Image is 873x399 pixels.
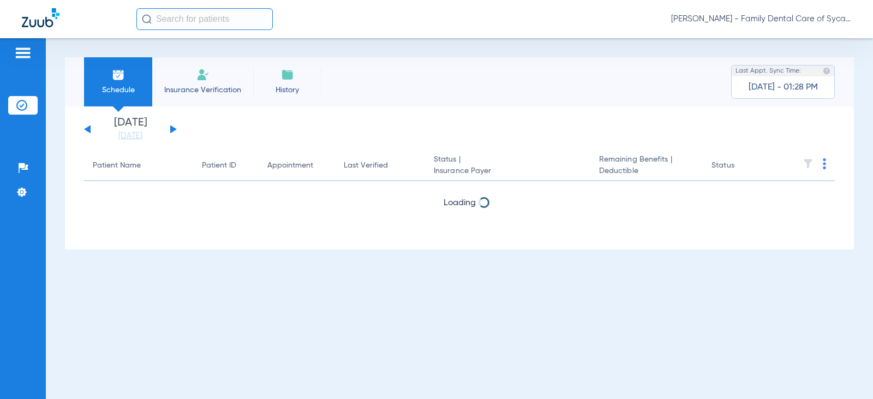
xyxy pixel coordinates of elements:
span: History [261,85,313,96]
div: Last Verified [344,160,416,171]
img: Search Icon [142,14,152,24]
div: Patient Name [93,160,141,171]
div: Patient Name [93,160,184,171]
div: Last Verified [344,160,388,171]
img: group-dot-blue.svg [823,158,826,169]
img: Manual Insurance Verification [196,68,210,81]
span: Last Appt. Sync Time: [736,65,801,76]
div: Appointment [267,160,326,171]
a: [DATE] [98,130,163,141]
input: Search for patients [136,8,273,30]
span: Schedule [92,85,144,96]
img: last sync help info [823,67,830,75]
span: Deductible [599,165,694,177]
span: Insurance Verification [160,85,245,96]
span: [DATE] - 01:28 PM [749,82,818,93]
th: Remaining Benefits | [590,151,703,181]
img: History [281,68,294,81]
span: Loading [444,199,476,207]
span: [PERSON_NAME] - Family Dental Care of Sycamore [671,14,851,25]
div: Patient ID [202,160,250,171]
img: Schedule [112,68,125,81]
span: Insurance Payer [434,165,582,177]
th: Status | [425,151,590,181]
img: filter.svg [803,158,814,169]
th: Status [703,151,776,181]
div: Appointment [267,160,313,171]
img: hamburger-icon [14,46,32,59]
li: [DATE] [98,117,163,141]
div: Patient ID [202,160,236,171]
img: Zuub Logo [22,8,59,27]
